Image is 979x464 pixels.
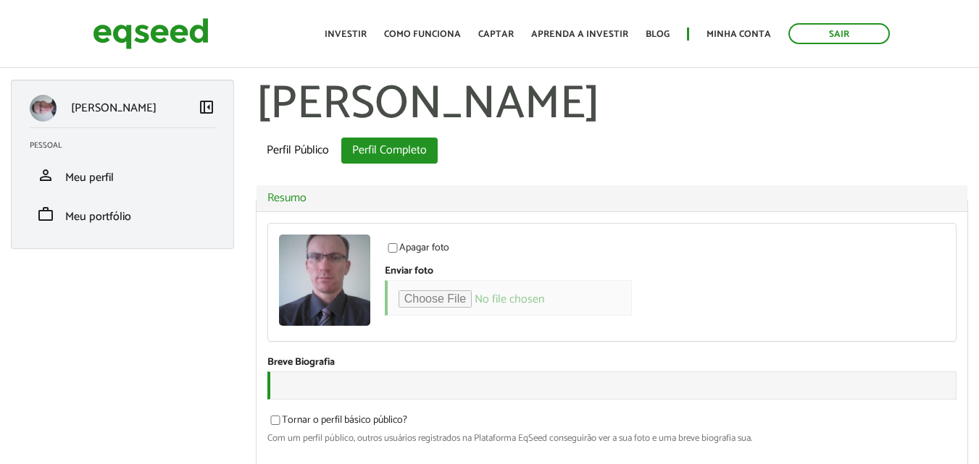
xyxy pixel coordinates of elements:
a: Perfil Completo [341,138,438,164]
label: Enviar foto [385,266,433,277]
label: Apagar foto [385,243,449,258]
input: Tornar o perfil básico público? [262,416,288,425]
img: Foto de Márcio André Gerhard [279,235,370,326]
a: Como funciona [384,30,461,39]
a: Perfil Público [256,138,340,164]
a: Colapsar menu [198,98,215,119]
a: Sair [788,23,890,44]
label: Tornar o perfil básico público? [267,416,407,430]
a: Resumo [267,193,957,204]
a: personMeu perfil [30,166,215,184]
span: Meu perfil [65,168,114,187]
a: Ver perfil do usuário. [279,235,370,326]
div: Com um perfil público, outros usuários registrados na Plataforma EqSeed conseguirão ver a sua fot... [267,434,957,443]
h2: Pessoal [30,141,226,150]
li: Meu portfólio [19,195,226,234]
p: [PERSON_NAME] [71,101,157,115]
img: EqSeed [93,14,209,53]
span: work [37,206,54,223]
a: Investir [325,30,367,39]
a: Minha conta [707,30,771,39]
a: Blog [646,30,670,39]
span: left_panel_close [198,98,215,116]
a: Aprenda a investir [531,30,628,39]
a: Captar [478,30,514,39]
label: Breve Biografia [267,358,335,368]
input: Apagar foto [380,243,406,253]
span: Meu portfólio [65,207,131,227]
h1: [PERSON_NAME] [256,80,968,130]
a: workMeu portfólio [30,206,215,223]
li: Meu perfil [19,156,226,195]
span: person [37,166,54,184]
